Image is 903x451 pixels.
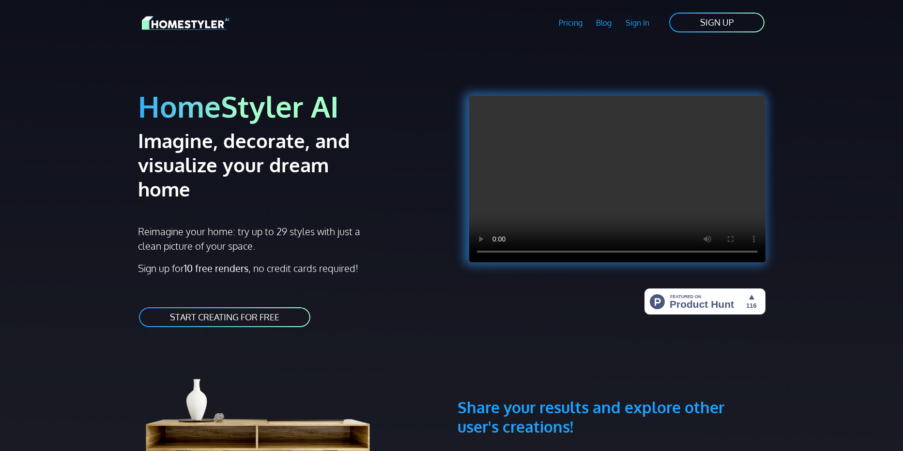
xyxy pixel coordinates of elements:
a: Blog [589,12,619,34]
a: Sign In [619,12,657,34]
h3: Share your results and explore other user's creations! [458,351,765,436]
a: Pricing [551,12,589,34]
p: Reimagine your home: try up to 29 styles with just a clean picture of your space. [138,224,369,253]
p: Sign up for , no credit cards required! [138,261,446,275]
img: HomeStyler AI logo [142,15,229,31]
a: START CREATING FOR FREE [138,306,311,328]
a: SIGN UP [668,12,765,33]
img: HomeStyler AI - Interior Design Made Easy: One Click to Your Dream Home | Product Hunt [644,288,765,315]
strong: 10 free renders [184,262,248,274]
h2: Imagine, decorate, and visualize your dream home [138,128,384,201]
h1: HomeStyler AI [138,88,446,124]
